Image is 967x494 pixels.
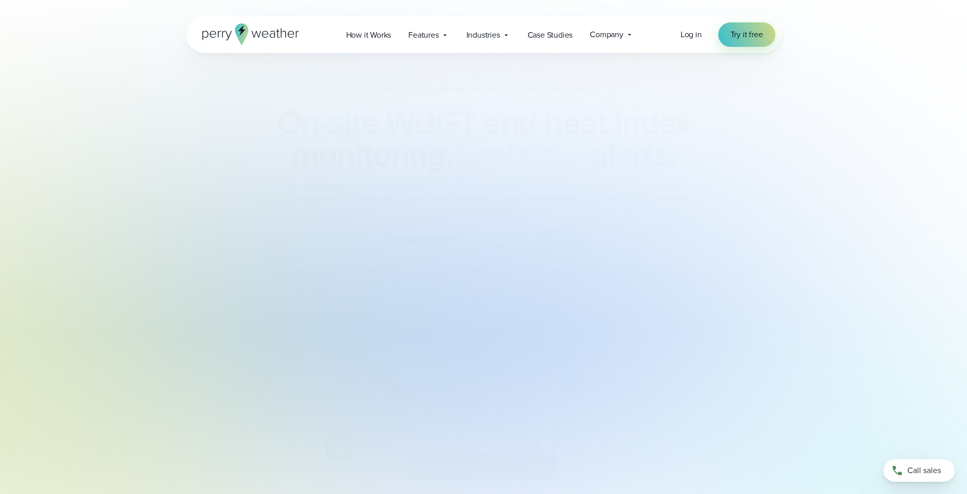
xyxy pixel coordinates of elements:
span: Industries [466,29,500,41]
a: Call sales [883,459,955,482]
span: Log in [681,29,702,40]
a: Case Studies [519,24,582,45]
span: Company [590,29,623,41]
span: Features [408,29,438,41]
span: Try it free [730,29,763,41]
span: Call sales [907,464,941,477]
span: How it Works [346,29,391,41]
a: How it Works [337,24,400,45]
span: Case Studies [528,29,573,41]
a: Log in [681,29,702,41]
a: Try it free [718,22,775,47]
